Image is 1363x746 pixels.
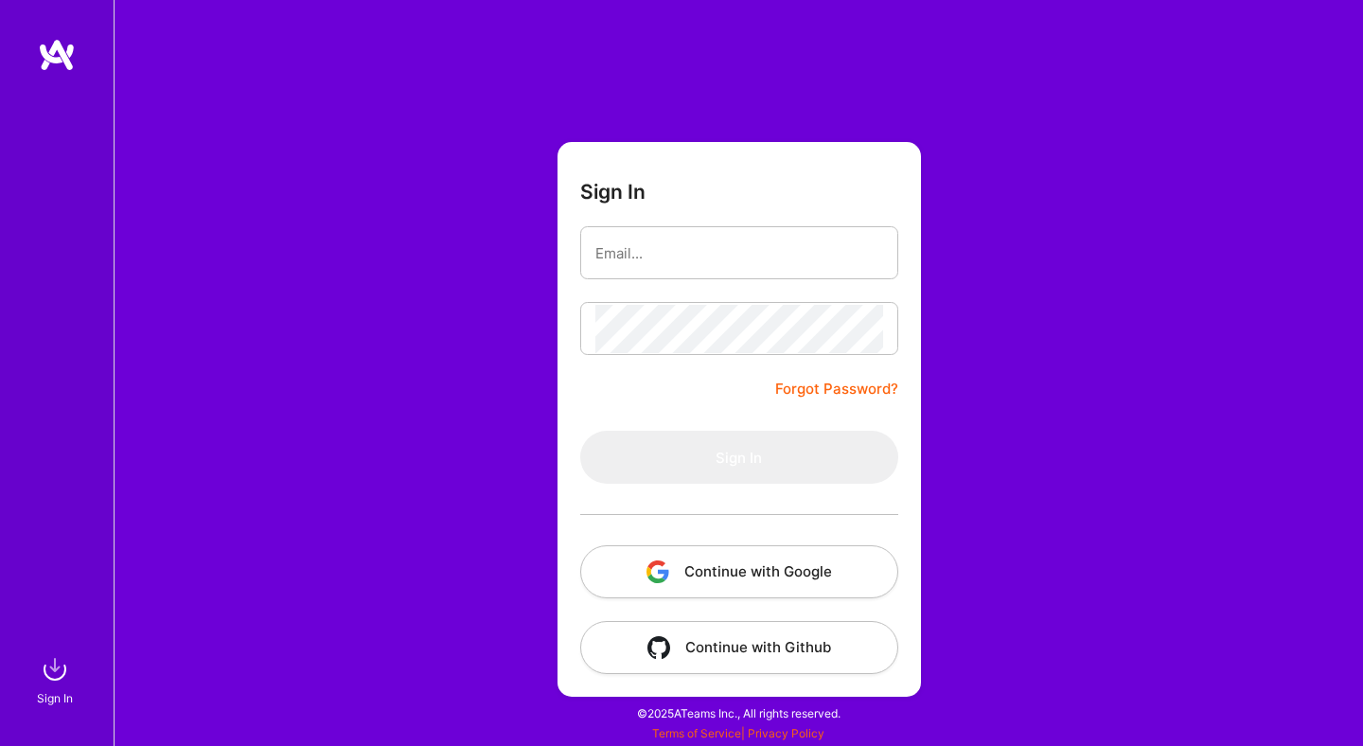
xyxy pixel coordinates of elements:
[748,726,824,740] a: Privacy Policy
[652,726,824,740] span: |
[647,636,670,659] img: icon
[580,545,898,598] button: Continue with Google
[38,38,76,72] img: logo
[652,726,741,740] a: Terms of Service
[595,229,883,277] input: Email...
[36,650,74,688] img: sign in
[580,621,898,674] button: Continue with Github
[775,378,898,400] a: Forgot Password?
[646,560,669,583] img: icon
[40,650,74,708] a: sign inSign In
[580,180,646,204] h3: Sign In
[580,431,898,484] button: Sign In
[114,689,1363,737] div: © 2025 ATeams Inc., All rights reserved.
[37,688,73,708] div: Sign In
